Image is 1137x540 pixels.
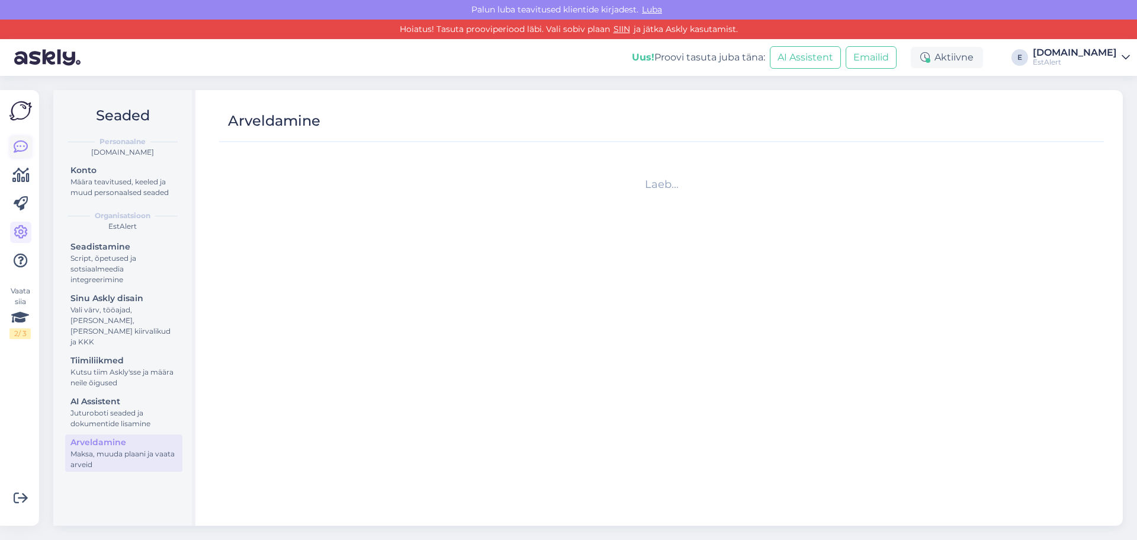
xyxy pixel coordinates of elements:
div: Seadistamine [70,241,177,253]
div: AI Assistent [70,395,177,408]
span: Luba [638,4,666,15]
a: TiimiliikmedKutsu tiim Askly'sse ja määra neile õigused [65,353,182,390]
div: Arveldamine [70,436,177,449]
div: Laeb... [224,177,1099,193]
div: Vali värv, tööajad, [PERSON_NAME], [PERSON_NAME] kiirvalikud ja KKK [70,305,177,347]
img: Askly Logo [9,100,32,122]
div: Maksa, muuda plaani ja vaata arveid [70,449,177,470]
div: E [1011,49,1028,66]
div: Konto [70,164,177,177]
a: SeadistamineScript, õpetused ja sotsiaalmeedia integreerimine [65,239,182,287]
h2: Seaded [63,104,182,127]
div: Sinu Askly disain [70,292,177,305]
div: [DOMAIN_NAME] [63,147,182,158]
b: Organisatsioon [95,210,150,221]
div: [DOMAIN_NAME] [1033,48,1117,57]
div: Aktiivne [911,47,983,68]
div: Proovi tasuta juba täna: [632,50,765,65]
b: Personaalne [99,136,146,147]
b: Uus! [632,52,654,63]
a: AI AssistentJuturoboti seaded ja dokumentide lisamine [65,394,182,431]
div: Arveldamine [228,110,320,132]
div: Kutsu tiim Askly'sse ja määra neile õigused [70,367,177,388]
a: ArveldamineMaksa, muuda plaani ja vaata arveid [65,434,182,472]
button: AI Assistent [770,46,841,69]
a: [DOMAIN_NAME]EstAlert [1033,48,1130,67]
a: Sinu Askly disainVali värv, tööajad, [PERSON_NAME], [PERSON_NAME] kiirvalikud ja KKK [65,290,182,349]
button: Emailid [846,46,897,69]
div: 2 / 3 [9,328,31,339]
a: KontoMäära teavitused, keeled ja muud personaalsed seaded [65,162,182,200]
div: Tiimiliikmed [70,354,177,367]
div: Script, õpetused ja sotsiaalmeedia integreerimine [70,253,177,285]
a: SIIN [610,24,634,34]
div: EstAlert [63,221,182,232]
div: Vaata siia [9,286,31,339]
div: Määra teavitused, keeled ja muud personaalsed seaded [70,177,177,198]
div: EstAlert [1033,57,1117,67]
div: Juturoboti seaded ja dokumentide lisamine [70,408,177,429]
